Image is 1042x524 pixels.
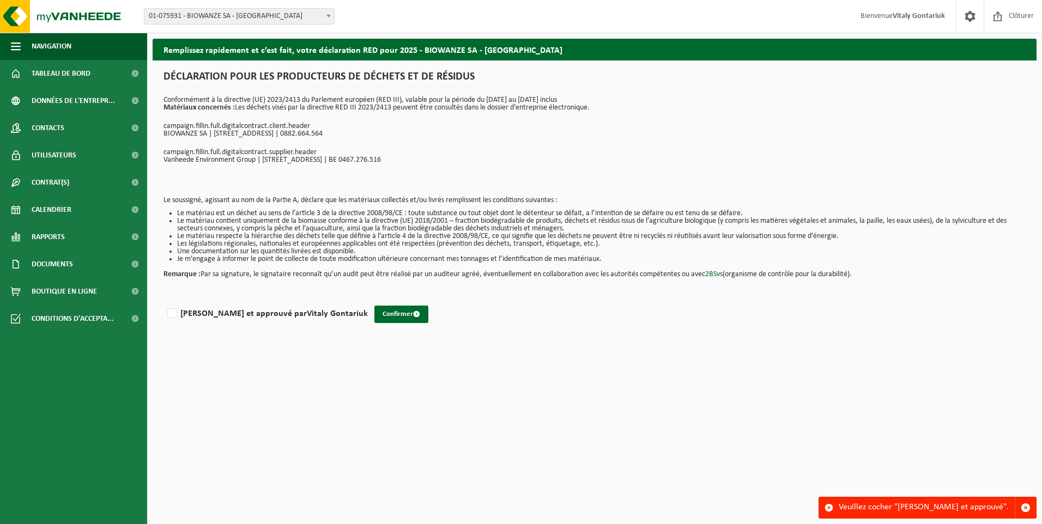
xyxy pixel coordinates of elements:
[153,39,1037,60] h2: Remplissez rapidement et c’est fait, votre déclaration RED pour 2025 - BIOWANZE SA - [GEOGRAPHIC_...
[32,223,65,251] span: Rapports
[705,270,723,278] a: 2BSvs
[32,142,76,169] span: Utilisateurs
[163,270,201,278] strong: Remarque :
[32,251,73,278] span: Documents
[163,156,1026,164] p: Vanheede Environment Group | [STREET_ADDRESS] | BE 0467.276.516
[177,240,1026,248] li: Les législations régionales, nationales et européennes applicables ont été respectées (prévention...
[177,233,1026,240] li: Le matériau respecte la hiérarchie des déchets telle que définie à l’article 4 de la directive 20...
[177,217,1026,233] li: Le matériau contient uniquement de la biomasse conforme à la directive (UE) 2018/2001 – fraction ...
[32,114,64,142] span: Contacts
[839,497,1015,518] div: Veuillez cocher "[PERSON_NAME] et approuvé".
[307,309,368,318] strong: Vitaly Gontariuk
[163,197,1026,204] p: Le soussigné, agissant au nom de la Partie A, déclare que les matériaux collectés et/ou livrés re...
[177,248,1026,255] li: Une documentation sur les quantités livrées est disponible.
[32,169,69,196] span: Contrat(s)
[32,196,71,223] span: Calendrier
[893,12,945,20] strong: Vitaly Gontariuk
[163,263,1026,278] p: Par sa signature, le signataire reconnaît qu’un audit peut être réalisé par un auditeur agréé, év...
[144,9,334,24] span: 01-075931 - BIOWANZE SA - TIENEN
[374,306,428,323] button: Confirmer
[32,305,114,332] span: Conditions d'accepta...
[163,96,1026,112] p: Conformément à la directive (UE) 2023/2413 du Parlement européen (RED III), valable pour la pério...
[144,8,335,25] span: 01-075931 - BIOWANZE SA - TIENEN
[163,103,235,112] strong: Matériaux concernés :
[32,87,115,114] span: Données de l'entrepr...
[32,60,90,87] span: Tableau de bord
[163,130,1026,138] p: BIOWANZE SA | [STREET_ADDRESS] | 0882.664.564
[163,149,1026,156] p: campaign.fillin.full.digitalcontract.supplier.header
[32,278,97,305] span: Boutique en ligne
[163,123,1026,130] p: campaign.fillin.full.digitalcontract.client.header
[165,306,368,322] label: [PERSON_NAME] et approuvé par
[177,210,1026,217] li: Le matériau est un déchet au sens de l’article 3 de la directive 2008/98/CE : toute substance ou ...
[163,71,1026,88] h1: DÉCLARATION POUR LES PRODUCTEURS DE DÉCHETS ET DE RÉSIDUS
[177,255,1026,263] li: Je m’engage à informer le point de collecte de toute modification ultérieure concernant mes tonna...
[32,33,71,60] span: Navigation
